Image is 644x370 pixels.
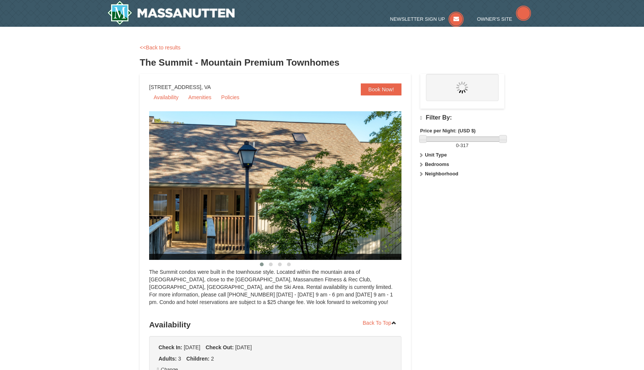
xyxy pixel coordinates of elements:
[217,92,244,103] a: Policies
[425,171,458,177] strong: Neighborhood
[390,16,445,22] span: Newsletter Sign Up
[149,317,401,332] h3: Availability
[358,317,401,329] a: Back To Top
[140,45,180,51] a: <<Back to results
[425,152,447,158] strong: Unit Type
[186,356,209,362] strong: Children:
[460,143,469,148] span: 317
[211,356,214,362] span: 2
[149,111,420,260] img: 19219034-1-0eee7e00.jpg
[456,81,468,94] img: wait.gif
[107,1,235,25] img: Massanutten Resort Logo
[140,55,504,70] h3: The Summit - Mountain Premium Townhomes
[178,356,181,362] span: 3
[107,1,235,25] a: Massanutten Resort
[420,142,504,149] label: -
[477,16,513,22] span: Owner's Site
[420,128,476,134] strong: Price per Night: (USD $)
[420,114,504,121] h4: Filter By:
[184,344,200,350] span: [DATE]
[477,16,531,22] a: Owner's Site
[390,16,464,22] a: Newsletter Sign Up
[159,344,182,350] strong: Check In:
[149,268,401,313] div: The Summit condos were built in the townhouse style. Located within the mountain area of [GEOGRAP...
[159,356,177,362] strong: Adults:
[456,143,459,148] span: 0
[149,92,183,103] a: Availability
[425,161,449,167] strong: Bedrooms
[184,92,216,103] a: Amenities
[206,344,234,350] strong: Check Out:
[235,344,252,350] span: [DATE]
[361,83,401,95] a: Book Now!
